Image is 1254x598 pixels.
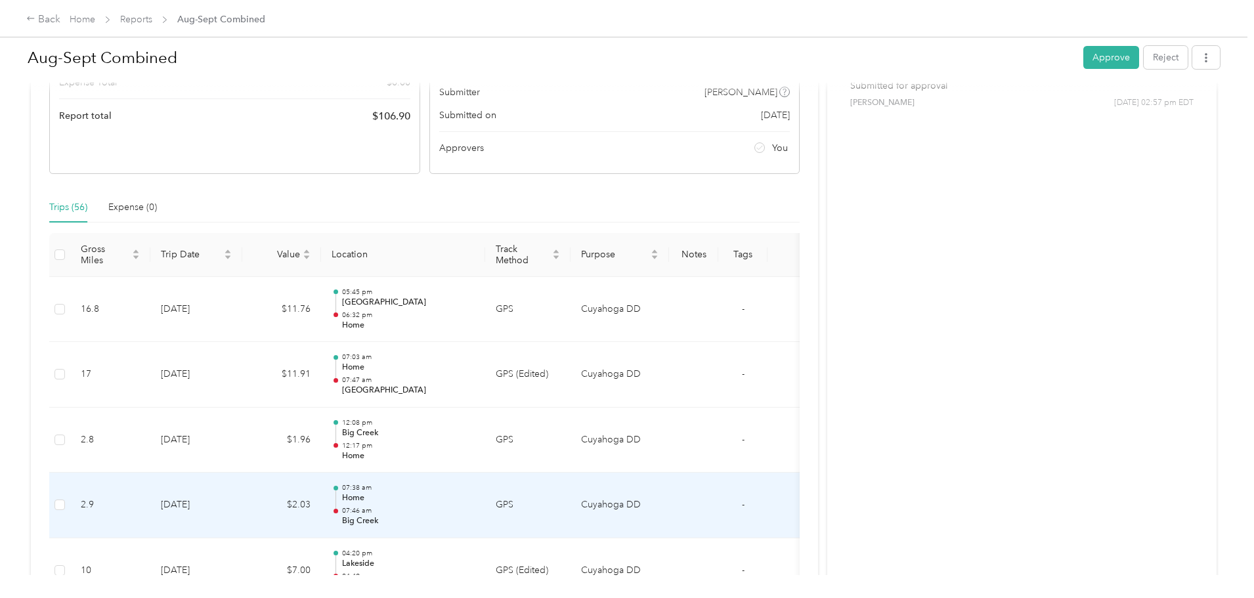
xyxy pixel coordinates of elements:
td: GPS [485,408,571,473]
iframe: Everlance-gr Chat Button Frame [1180,524,1254,598]
span: [PERSON_NAME] [850,97,915,109]
span: Value [253,249,300,260]
span: caret-up [132,247,140,255]
p: Big Creek [342,515,475,527]
div: Trips (56) [49,200,87,215]
span: caret-up [651,247,659,255]
h1: Aug-Sept Combined [28,42,1074,74]
td: GPS [485,473,571,538]
td: GPS [485,277,571,343]
th: Purpose [571,233,669,277]
th: Location [321,233,485,277]
span: caret-down [132,253,140,261]
td: Cuyahoga DD [571,342,669,408]
span: - [742,368,745,379]
td: 2.8 [70,408,150,473]
td: 2.9 [70,473,150,538]
span: Submitted on [439,108,496,122]
p: 05:45 pm [342,288,475,297]
p: 07:46 am [342,506,475,515]
th: Notes [669,233,718,277]
td: 17 [70,342,150,408]
p: Lakeside [342,558,475,570]
td: $2.03 [242,473,321,538]
span: Report total [59,109,112,123]
span: caret-down [224,253,232,261]
p: Big Creek [342,427,475,439]
div: Expense (0) [108,200,157,215]
span: - [742,434,745,445]
p: 07:38 am [342,483,475,492]
span: caret-up [303,247,311,255]
td: $11.91 [242,342,321,408]
a: Home [70,14,95,25]
p: 07:03 am [342,352,475,362]
span: caret-down [552,253,560,261]
p: [GEOGRAPHIC_DATA] [342,385,475,396]
th: Value [242,233,321,277]
p: 12:17 pm [342,441,475,450]
p: 04:20 pm [342,549,475,558]
span: - [742,303,745,314]
p: [GEOGRAPHIC_DATA] [342,297,475,309]
td: GPS (Edited) [485,342,571,408]
td: [DATE] [150,342,242,408]
p: Home [342,362,475,374]
span: $ 106.90 [372,108,410,124]
th: Gross Miles [70,233,150,277]
button: Reject [1144,46,1188,69]
th: Trip Date [150,233,242,277]
span: - [742,565,745,576]
span: Gross Miles [81,244,129,266]
span: [DATE] 02:57 pm EDT [1114,97,1194,109]
span: Track Method [496,244,550,266]
span: caret-up [552,247,560,255]
span: - [742,499,745,510]
p: 06:32 pm [342,310,475,320]
p: Home [342,450,475,462]
span: You [772,141,788,155]
p: Home [342,492,475,504]
span: Purpose [581,249,648,260]
p: 04:49 pm [342,572,475,581]
td: $11.76 [242,277,321,343]
p: 12:08 pm [342,418,475,427]
span: caret-down [303,253,311,261]
th: Track Method [485,233,571,277]
span: [DATE] [761,108,790,122]
td: [DATE] [150,408,242,473]
span: caret-up [224,247,232,255]
td: Cuyahoga DD [571,277,669,343]
div: Back [26,12,60,28]
td: $1.96 [242,408,321,473]
button: Approve [1083,46,1139,69]
span: Trip Date [161,249,221,260]
a: Reports [120,14,152,25]
td: 16.8 [70,277,150,343]
span: Approvers [439,141,484,155]
td: Cuyahoga DD [571,408,669,473]
td: [DATE] [150,277,242,343]
p: Home [342,320,475,331]
td: Cuyahoga DD [571,473,669,538]
th: Tags [718,233,768,277]
td: [DATE] [150,473,242,538]
span: Aug-Sept Combined [177,12,265,26]
p: 07:47 am [342,375,475,385]
span: caret-down [651,253,659,261]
